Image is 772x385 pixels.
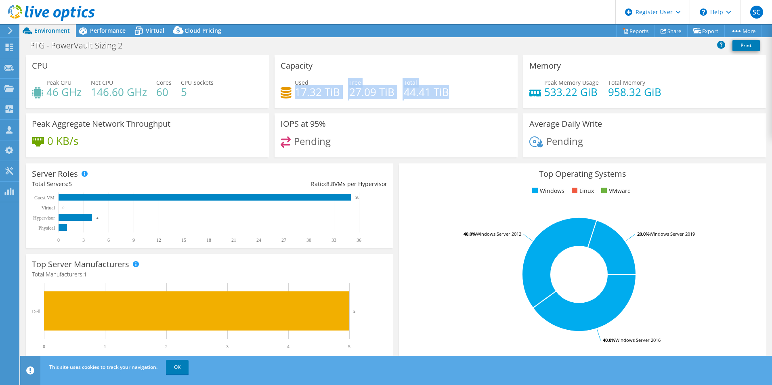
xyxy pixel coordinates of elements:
text: 30 [306,237,311,243]
h3: Memory [529,61,561,70]
span: Cores [156,79,172,86]
h4: 44.41 TiB [404,88,449,96]
text: 5 [348,344,350,349]
text: 27 [281,237,286,243]
span: 8.8 [326,180,334,188]
h4: 958.32 GiB [608,88,661,96]
h3: Average Daily Write [529,119,602,128]
span: 1 [84,270,87,278]
a: Export [687,25,725,37]
span: Peak Memory Usage [544,79,599,86]
h4: 17.32 TiB [295,88,340,96]
span: 5 [69,180,72,188]
span: Pending [294,134,331,148]
span: Cloud Pricing [185,27,221,34]
span: Used [295,79,308,86]
text: 12 [156,237,161,243]
h4: 533.22 GiB [544,88,599,96]
span: Virtual [146,27,164,34]
span: This site uses cookies to track your navigation. [49,364,157,370]
span: CPU Sockets [181,79,214,86]
h4: 46 GHz [46,88,82,96]
a: OK [166,360,189,375]
h4: 5 [181,88,214,96]
h3: Server Roles [32,169,78,178]
a: Reports [616,25,655,37]
text: 1 [104,344,106,349]
h4: 0 KB/s [47,136,78,145]
text: Guest VM [34,195,55,201]
text: 3 [82,237,85,243]
span: SC [750,6,763,19]
span: Total Memory [608,79,645,86]
span: Pending [546,134,583,148]
div: Total Servers: [32,180,210,188]
text: 4 [287,344,289,349]
h4: Total Manufacturers: [32,270,387,279]
text: 4 [96,216,99,220]
text: 0 [57,237,60,243]
span: Net CPU [91,79,113,86]
svg: \n [700,8,707,16]
tspan: Windows Server 2016 [615,337,661,343]
text: 6 [107,237,110,243]
text: 18 [206,237,211,243]
h3: Capacity [281,61,313,70]
span: Free [349,79,361,86]
h3: Top Server Manufacturers [32,260,129,269]
h3: Peak Aggregate Network Throughput [32,119,170,128]
li: Linux [570,186,594,195]
span: Peak CPU [46,79,71,86]
li: Windows [530,186,564,195]
span: Performance [90,27,126,34]
tspan: Windows Server 2012 [476,231,521,237]
text: 0 [43,344,45,349]
span: Total [404,79,417,86]
text: 3 [226,344,229,349]
text: 2 [165,344,168,349]
text: Dell [32,309,40,314]
text: 1 [71,226,73,230]
h4: 146.60 GHz [91,88,147,96]
h1: PTG - PowerVault Sizing 2 [26,41,135,50]
text: Physical [38,225,55,231]
text: 33 [331,237,336,243]
h3: Top Operating Systems [405,169,760,178]
span: Environment [34,27,70,34]
text: 9 [132,237,135,243]
text: 35 [355,196,359,200]
a: More [724,25,762,37]
text: 5 [353,309,356,314]
text: Hypervisor [33,215,55,221]
h4: 60 [156,88,172,96]
div: Ratio: VMs per Hypervisor [210,180,387,188]
text: 24 [256,237,261,243]
li: VMware [599,186,631,195]
text: 15 [181,237,186,243]
h4: 27.09 TiB [349,88,394,96]
tspan: 40.0% [464,231,476,237]
a: Print [732,40,760,51]
tspan: 20.0% [637,231,650,237]
h3: IOPS at 95% [281,119,326,128]
a: Share [655,25,688,37]
text: 0 [63,206,65,210]
text: 21 [231,237,236,243]
text: Virtual [42,205,55,211]
tspan: 40.0% [603,337,615,343]
h3: CPU [32,61,48,70]
tspan: Windows Server 2019 [650,231,695,237]
text: 36 [357,237,361,243]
